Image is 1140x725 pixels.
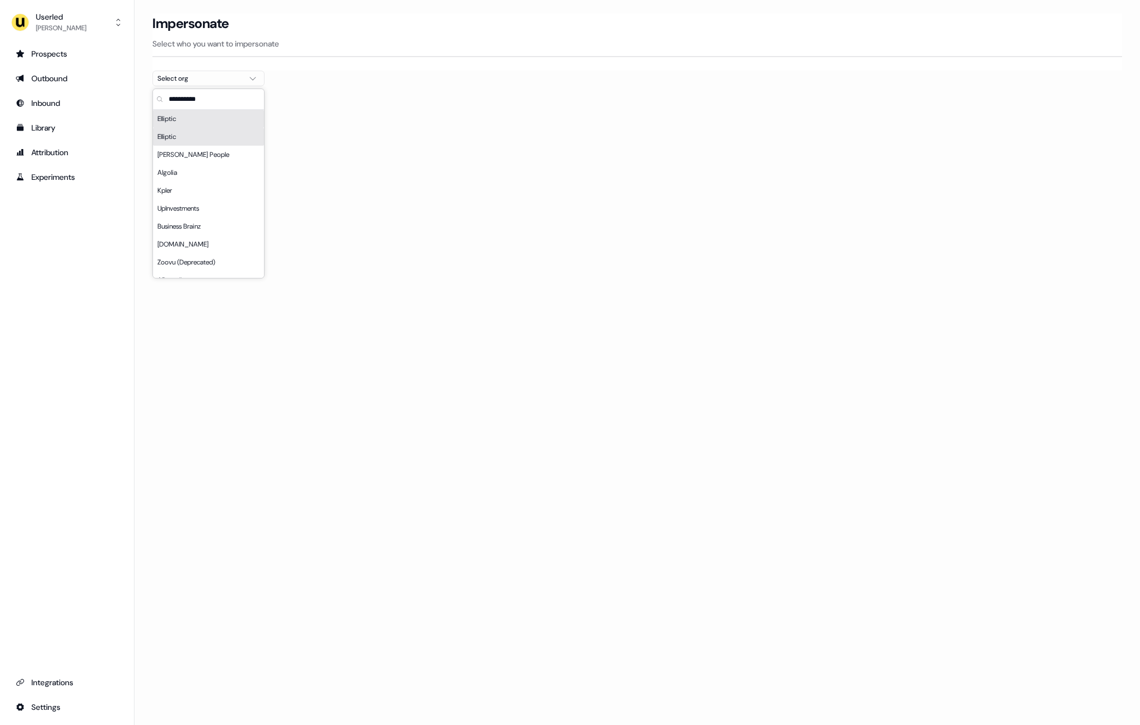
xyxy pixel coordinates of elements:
[36,11,86,22] div: Userled
[16,677,118,688] div: Integrations
[16,122,118,133] div: Library
[9,9,125,36] button: Userled[PERSON_NAME]
[153,164,264,182] div: Algolia
[16,48,118,59] div: Prospects
[152,15,229,32] h3: Impersonate
[16,73,118,84] div: Outbound
[153,128,264,146] div: Elliptic
[16,701,118,713] div: Settings
[153,110,264,278] div: Suggestions
[152,71,265,86] button: Select org
[153,271,264,289] div: ADvendio
[157,73,242,84] div: Select org
[9,143,125,161] a: Go to attribution
[9,673,125,691] a: Go to integrations
[36,22,86,34] div: [PERSON_NAME]
[9,69,125,87] a: Go to outbound experience
[16,147,118,158] div: Attribution
[16,97,118,109] div: Inbound
[153,217,264,235] div: Business Brainz
[16,171,118,183] div: Experiments
[153,110,264,128] div: Elliptic
[9,45,125,63] a: Go to prospects
[153,146,264,164] div: [PERSON_NAME] People
[9,168,125,186] a: Go to experiments
[153,235,264,253] div: [DOMAIN_NAME]
[9,119,125,137] a: Go to templates
[153,253,264,271] div: Zoovu (Deprecated)
[153,199,264,217] div: UpInvestments
[9,698,125,716] a: Go to integrations
[153,182,264,199] div: Kpler
[152,38,1122,49] p: Select who you want to impersonate
[9,94,125,112] a: Go to Inbound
